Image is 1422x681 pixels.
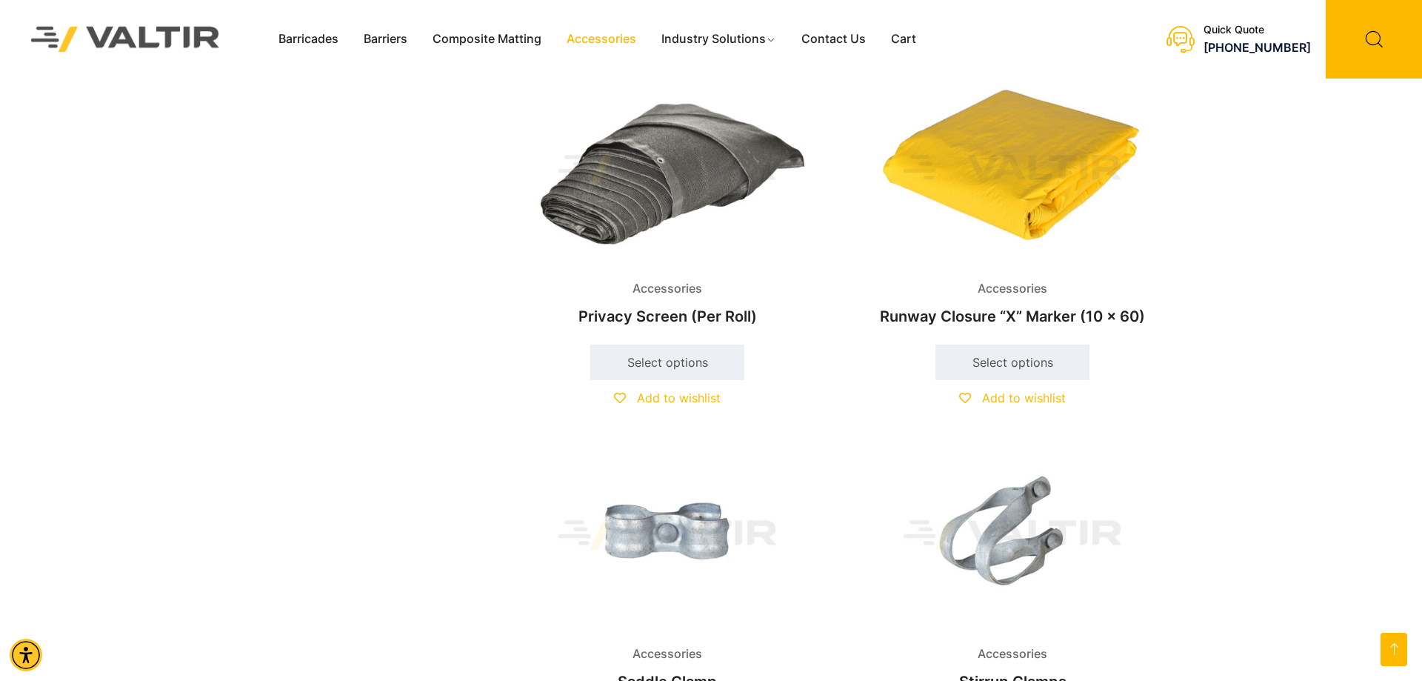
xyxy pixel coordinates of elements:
a: AccessoriesRunway Closure “X” Marker (10 x 60) [852,74,1172,333]
a: Open this option [1381,633,1407,666]
a: Select options for “Privacy Screen (Per Roll)” [590,345,744,380]
img: Accessories [507,439,827,631]
span: Add to wishlist [982,391,1066,405]
div: Quick Quote [1204,24,1311,36]
a: call (888) 496-3625 [1204,40,1311,55]
span: Accessories [621,278,713,300]
h2: Runway Closure “X” Marker (10 x 60) [852,300,1172,333]
a: Composite Matting [420,28,554,50]
div: Accessibility Menu [10,639,42,671]
img: Accessories [852,74,1172,266]
span: Accessories [967,643,1058,665]
h2: Privacy Screen (Per Roll) [507,300,827,333]
a: Barricades [266,28,351,50]
a: Industry Solutions [649,28,789,50]
a: AccessoriesPrivacy Screen (Per Roll) [507,74,827,333]
a: Accessories [554,28,649,50]
span: Add to wishlist [637,391,721,405]
img: Accessories [852,439,1172,631]
a: Select options for “Runway Closure “X” Marker (10 x 60)” [935,345,1089,380]
span: Accessories [967,278,1058,300]
span: Accessories [621,643,713,665]
a: Contact Us [789,28,878,50]
a: Barriers [351,28,420,50]
a: Add to wishlist [614,391,721,405]
img: Valtir Rentals [11,7,240,72]
a: Cart [878,28,929,50]
a: Add to wishlist [959,391,1066,405]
